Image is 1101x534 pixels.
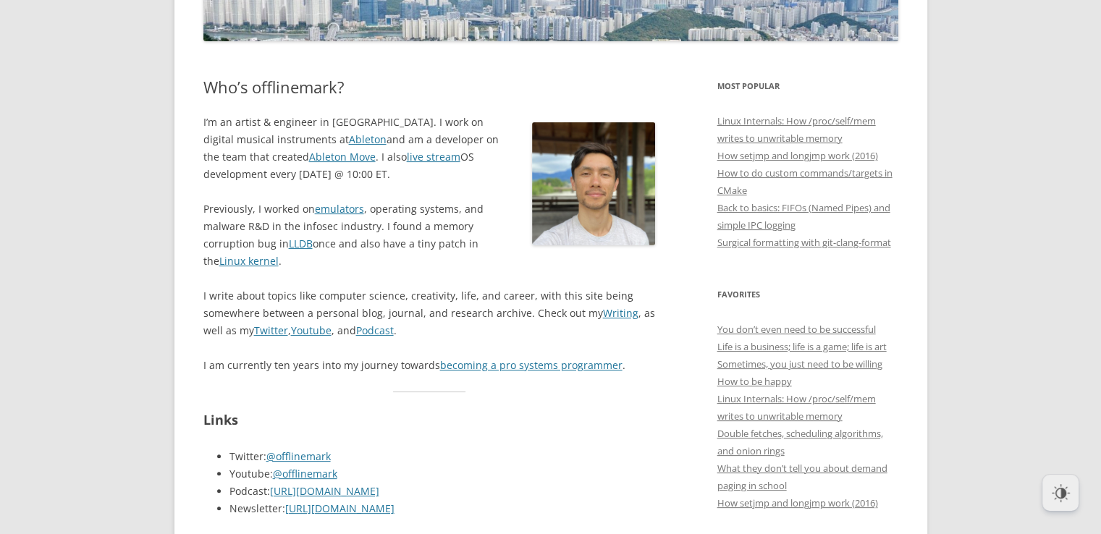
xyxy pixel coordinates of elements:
[717,236,891,249] a: Surgical formatting with git-clang-format
[717,149,878,162] a: How setjmp and longjmp work (2016)
[440,358,623,372] a: becoming a pro systems programmer
[717,427,883,457] a: Double fetches, scheduling algorithms, and onion rings
[229,483,656,500] li: Podcast:
[717,77,898,95] h3: Most Popular
[717,392,876,423] a: Linux Internals: How /proc/self/mem writes to unwritable memory
[407,150,460,164] a: live stream
[717,357,882,370] a: Sometimes, you just need to be willing
[203,357,656,374] p: I am currently ten years into my journey towards .
[717,323,876,336] a: You don’t even need to be successful
[309,150,376,164] a: Ableton Move
[289,237,313,250] a: LLDB
[356,323,394,337] a: Podcast
[273,467,337,480] a: @offlinemark
[203,200,656,270] p: Previously, I worked on , operating systems, and malware R&D in the infosec industry. I found a m...
[717,496,878,509] a: How setjmp and longjmp work (2016)
[717,114,876,145] a: Linux Internals: How /proc/self/mem writes to unwritable memory
[717,166,893,197] a: How to do custom commands/targets in CMake
[266,449,331,463] a: @offlinemark
[270,484,379,498] a: [URL][DOMAIN_NAME]
[291,323,332,337] a: Youtube
[717,286,898,303] h3: Favorites
[717,201,890,232] a: Back to basics: FIFOs (Named Pipes) and simple IPC logging
[603,306,638,320] a: Writing
[203,287,656,339] p: I write about topics like computer science, creativity, life, and career, with this site being so...
[717,340,887,353] a: Life is a business; life is a game; life is art
[229,465,656,483] li: Youtube:
[349,132,387,146] a: Ableton
[229,500,656,517] li: Newsletter:
[203,114,656,183] p: I’m an artist & engineer in [GEOGRAPHIC_DATA]. I work on digital musical instruments at and am a ...
[285,501,395,515] a: [URL][DOMAIN_NAME]
[219,254,279,268] a: Linux kernel
[315,202,364,216] a: emulators
[203,410,656,431] h2: Links
[717,375,792,388] a: How to be happy
[717,462,887,492] a: What they don’t tell you about demand paging in school
[229,448,656,465] li: Twitter:
[254,323,288,337] a: Twitter
[203,77,656,96] h1: Who’s offlinemark?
